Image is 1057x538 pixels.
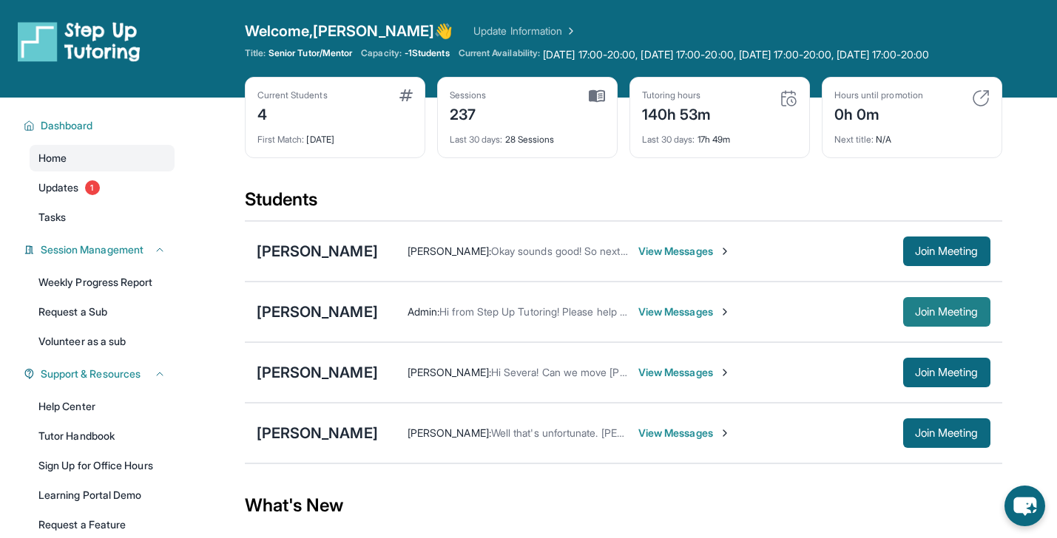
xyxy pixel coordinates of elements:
a: Tasks [30,204,175,231]
span: First Match : [257,134,305,145]
div: [PERSON_NAME] [257,362,378,383]
img: Chevron-Right [719,306,731,318]
span: [PERSON_NAME] : [408,426,491,439]
button: Join Meeting [903,297,990,327]
button: Dashboard [35,118,166,133]
span: Hi Severa! Can we move [PERSON_NAME] tutoring to 6pm [DATE]? Not going to be home until then. [491,366,961,378]
a: Request a Sub [30,299,175,325]
span: Okay sounds good! So next week I'll see him [DATE] at 7pm, [DATE] at 5pm, and [DATE] at 5pm [491,245,936,257]
button: Join Meeting [903,358,990,387]
div: 140h 53m [642,101,712,125]
a: Weekly Progress Report [30,269,175,296]
a: Sign Up for Office Hours [30,452,175,479]
span: [PERSON_NAME] : [408,245,491,257]
div: [DATE] [257,125,413,146]
a: Tutor Handbook [30,423,175,449]
div: 28 Sessions [450,125,605,146]
span: Updates [38,180,79,195]
span: Join Meeting [915,307,979,316]
a: Updates1 [30,174,175,201]
a: Volunteer as a sub [30,328,175,355]
img: card [780,89,797,107]
span: Join Meeting [915,368,979,377]
button: Join Meeting [903,236,990,266]
button: Session Management [35,242,166,257]
span: Home [38,151,67,166]
div: Sessions [450,89,487,101]
div: Hours until promotion [834,89,923,101]
span: View Messages [638,304,731,319]
a: Home [30,145,175,171]
div: What's New [245,473,1002,538]
span: Dashboard [41,118,93,133]
button: Support & Resources [35,367,166,381]
span: Senior Tutor/Mentor [269,47,352,59]
div: 237 [450,101,487,125]
span: Capacity: [361,47,402,59]
span: Title: [245,47,266,59]
span: View Messages [638,426,731,440]
span: Last 30 days : [642,134,695,145]
div: 17h 49m [642,125,797,146]
img: Chevron-Right [719,245,731,257]
button: Join Meeting [903,418,990,448]
img: card [399,89,413,101]
span: Welcome, [PERSON_NAME] 👋 [245,21,453,41]
span: Join Meeting [915,429,979,437]
div: Students [245,188,1002,220]
span: Support & Resources [41,367,141,381]
span: [DATE] 17:00-20:00, [DATE] 17:00-20:00, [DATE] 17:00-20:00, [DATE] 17:00-20:00 [543,47,929,62]
div: [PERSON_NAME] [257,423,378,443]
a: Update Information [473,24,577,38]
div: Tutoring hours [642,89,712,101]
div: N/A [834,125,990,146]
span: 1 [85,180,100,195]
div: 4 [257,101,328,125]
a: Request a Feature [30,511,175,538]
span: [PERSON_NAME] : [408,366,491,378]
span: Session Management [41,242,143,257]
div: [PERSON_NAME] [257,302,378,322]
div: [PERSON_NAME] [257,241,378,262]
div: 0h 0m [834,101,923,125]
a: Learning Portal Demo [30,482,175,508]
span: Join Meeting [915,247,979,256]
img: Chevron-Right [719,367,731,378]
span: View Messages [638,365,731,380]
img: card [589,89,605,103]
span: Tasks [38,210,66,225]
span: Admin : [408,305,439,318]
a: Help Center [30,393,175,420]
img: Chevron-Right [719,427,731,439]
span: Current Availability: [459,47,540,62]
img: Chevron Right [562,24,577,38]
span: -1 Students [405,47,450,59]
img: logo [18,21,141,62]
span: Last 30 days : [450,134,503,145]
div: Current Students [257,89,328,101]
span: Next title : [834,134,874,145]
button: chat-button [1004,486,1045,526]
span: View Messages [638,244,731,259]
img: card [972,89,990,107]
